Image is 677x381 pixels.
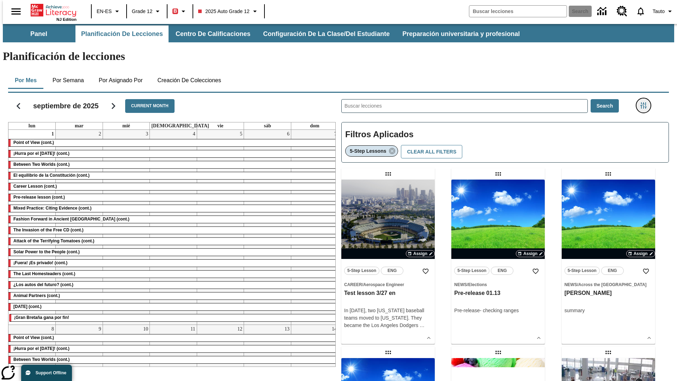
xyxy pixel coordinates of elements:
[8,292,338,300] div: Animal Partners (cont.)
[603,168,614,180] div: Lección arrastrable: olga inkwell
[565,307,652,314] div: summary
[191,130,197,138] a: 4 de septiembre de 2025
[50,325,55,333] a: 8 de septiembre de 2025
[13,184,57,189] span: Career Lesson (cont.)
[413,250,427,257] span: Assign
[125,99,175,113] button: Current Month
[97,130,103,138] a: 2 de septiembre de 2025
[73,122,85,129] a: martes
[13,293,60,298] span: Animal Partners (cont.)
[291,130,338,325] td: 7 de septiembre de 2025
[195,5,262,18] button: Class: 2025 Auto Grade 12, Selecciona una clase
[640,265,652,278] button: Añadir a mis Favoritas
[8,216,338,223] div: Fashion Forward in Ancient Rome (cont.)
[50,130,55,138] a: 1 de septiembre de 2025
[36,370,66,375] span: Support Offline
[362,282,363,287] span: /
[344,307,432,329] div: In [DATE], two [US_STATE] baseball teams moved to [US_STATE]. They became the Los Angeles Dodgers
[262,122,272,129] a: sábado
[565,281,652,288] span: Tema: News/Across the US
[97,325,103,333] a: 9 de septiembre de 2025
[632,2,650,20] a: Notificaciones
[13,140,54,145] span: Point of View (cont.)
[401,145,462,159] button: Clear All Filters
[381,267,403,275] button: ENG
[13,271,75,276] span: The Last Homesteaders (cont.)
[13,173,90,178] span: El equilibrio de la Constitución (cont.)
[8,356,338,363] div: Between Two Worlds (cont.)
[170,25,256,42] button: Centro de calificaciones
[608,267,617,274] span: ENG
[8,130,56,325] td: 1 de septiembre de 2025
[467,282,468,287] span: /
[454,281,542,288] span: Tema: News/Elections
[454,267,489,275] button: 5-Step Lesson
[330,325,338,333] a: 14 de septiembre de 2025
[4,25,74,42] button: Panel
[8,238,338,245] div: Attack of the Terrifying Tomatoes (cont.)
[491,267,513,275] button: ENG
[653,8,665,15] span: Tauto
[33,102,99,110] h2: septiembre de 2025
[3,50,674,63] h1: Planificación de lecciones
[144,130,150,138] a: 3 de septiembre de 2025
[8,194,338,201] div: Pre-release lesson (cont.)
[345,126,665,143] h2: Filtros Aplicados
[383,347,394,358] div: Lección arrastrable: Ready step order
[104,97,122,115] button: Seguir
[451,180,545,344] div: lesson details
[8,260,338,267] div: ¡Fuera! ¡Es privado! (cont.)
[342,99,587,113] input: Buscar lecciones
[8,72,43,89] button: Por mes
[93,72,148,89] button: Por asignado por
[565,290,652,297] h3: olga inkwell
[13,260,67,265] span: ¡Fuera! ¡Es privado! (cont.)
[562,180,655,344] div: lesson details
[8,345,338,352] div: ¡Hurra por el Día de la Constitución! (cont.)
[591,99,619,113] button: Search
[8,271,338,278] div: The Last Homesteaders (cont.)
[419,265,432,278] button: Añadir a mis Favoritas
[634,250,648,257] span: Assign
[636,98,651,113] button: Menú lateral de filtros
[344,290,432,297] h3: Test lesson 3/27 en
[423,333,434,343] button: Ver más
[468,282,487,287] span: Elections
[13,335,54,340] span: Point of View (cont.)
[454,290,542,297] h3: Pre-release 01.13
[347,267,376,274] span: 5-Step Lesson
[457,267,486,274] span: 5-Step Lesson
[8,205,338,212] div: Mixed Practice: Citing Evidence (cont.)
[14,315,69,320] span: ¡Gran Bretaña gana por fin!
[344,282,362,287] span: Career
[94,5,124,18] button: Language: EN-ES, Selecciona un idioma
[13,249,80,254] span: Solar Power to the People (cont.)
[577,282,578,287] span: /
[568,267,597,274] span: 5-Step Lesson
[523,250,537,257] span: Assign
[578,282,647,287] span: Across the [GEOGRAPHIC_DATA]
[612,2,632,21] a: Centro de recursos, Se abrirá en una pestaña nueva.
[8,150,338,157] div: ¡Hurra por el Día de la Constitución! (cont.)
[626,250,655,257] button: Assign Elegir fechas
[650,5,677,18] button: Perfil/Configuración
[152,72,227,89] button: Creación de colecciones
[142,325,150,333] a: 10 de septiembre de 2025
[13,282,73,287] span: ¿Los autos del futuro? (cont.)
[13,162,70,167] span: Between Two Worlds (cont.)
[13,206,91,211] span: Mixed Practice: Citing Evidence (cont.)
[13,238,94,243] span: Attack of the Terrifying Tomatoes (cont.)
[121,122,132,129] a: miércoles
[8,303,338,310] div: Día del Trabajo (cont.)
[21,365,72,381] button: Support Offline
[286,130,291,138] a: 6 de septiembre de 2025
[150,122,211,129] a: jueves
[13,346,69,351] span: ¡Hurra por el Día de la Constitución! (cont.)
[529,265,542,278] button: Añadir a mis Favoritas
[8,172,338,179] div: El equilibrio de la Constitución (cont.)
[103,130,150,325] td: 3 de septiembre de 2025
[10,97,28,115] button: Regresar
[8,139,338,146] div: Point of View (cont.)
[9,314,337,321] div: ¡Gran Bretaña gana por fin!
[283,325,291,333] a: 13 de septiembre de 2025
